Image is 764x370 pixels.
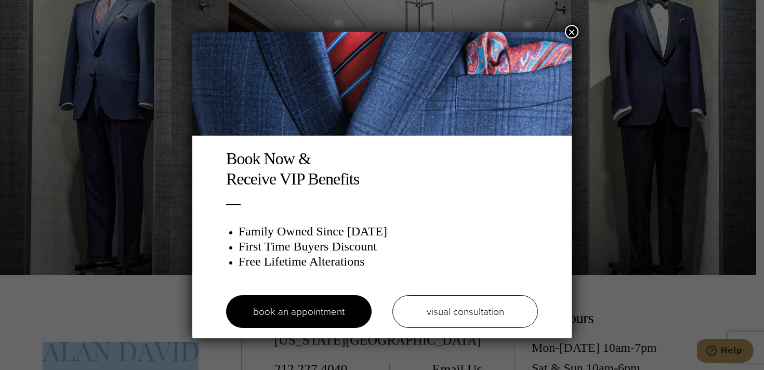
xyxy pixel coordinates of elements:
button: Close [565,25,578,38]
h3: Free Lifetime Alterations [239,254,538,269]
span: Help [24,7,45,17]
a: book an appointment [226,295,372,328]
a: visual consultation [392,295,538,328]
h2: Book Now & Receive VIP Benefits [226,149,538,189]
h3: Family Owned Since [DATE] [239,224,538,239]
h3: First Time Buyers Discount [239,239,538,254]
